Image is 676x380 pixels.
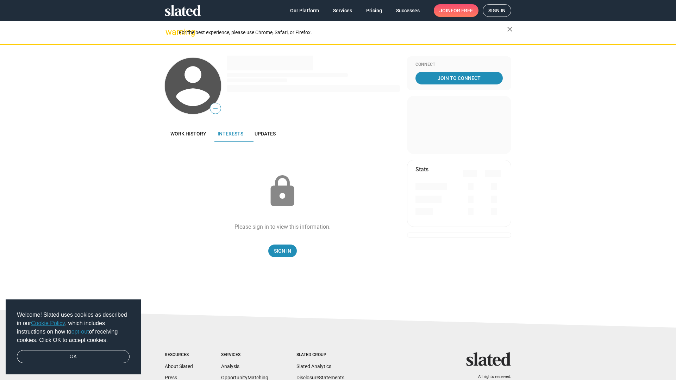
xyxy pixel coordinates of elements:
a: About Slated [165,363,193,369]
a: Sign In [268,245,297,257]
div: Services [221,352,268,358]
a: Updates [249,125,281,142]
span: Successes [396,4,420,17]
a: Join To Connect [415,72,503,84]
span: — [210,104,221,113]
mat-icon: close [506,25,514,33]
a: Joinfor free [434,4,478,17]
a: Cookie Policy [31,320,65,326]
span: Updates [255,131,276,137]
div: Please sign in to view this information. [234,223,331,230]
div: cookieconsent [6,299,141,375]
span: Sign in [488,5,506,17]
span: Interests [218,131,243,137]
a: Our Platform [284,4,325,17]
a: Pricing [361,4,388,17]
div: For the best experience, please use Chrome, Safari, or Firefox. [179,28,507,37]
a: opt-out [71,329,89,335]
a: Services [327,4,358,17]
a: Slated Analytics [296,363,331,369]
span: Welcome! Slated uses cookies as described in our , which includes instructions on how to of recei... [17,311,130,344]
div: Connect [415,62,503,68]
a: Successes [390,4,425,17]
a: Sign in [483,4,511,17]
a: Interests [212,125,249,142]
div: Resources [165,352,193,358]
a: dismiss cookie message [17,350,130,363]
span: Work history [170,131,206,137]
mat-icon: warning [165,28,174,36]
div: Slated Group [296,352,344,358]
span: Join [439,4,473,17]
mat-card-title: Stats [415,166,428,173]
span: Services [333,4,352,17]
span: Pricing [366,4,382,17]
a: Work history [165,125,212,142]
span: Our Platform [290,4,319,17]
mat-icon: lock [265,174,300,209]
a: Analysis [221,363,239,369]
span: Sign In [274,245,291,257]
span: Join To Connect [417,72,501,84]
span: for free [451,4,473,17]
